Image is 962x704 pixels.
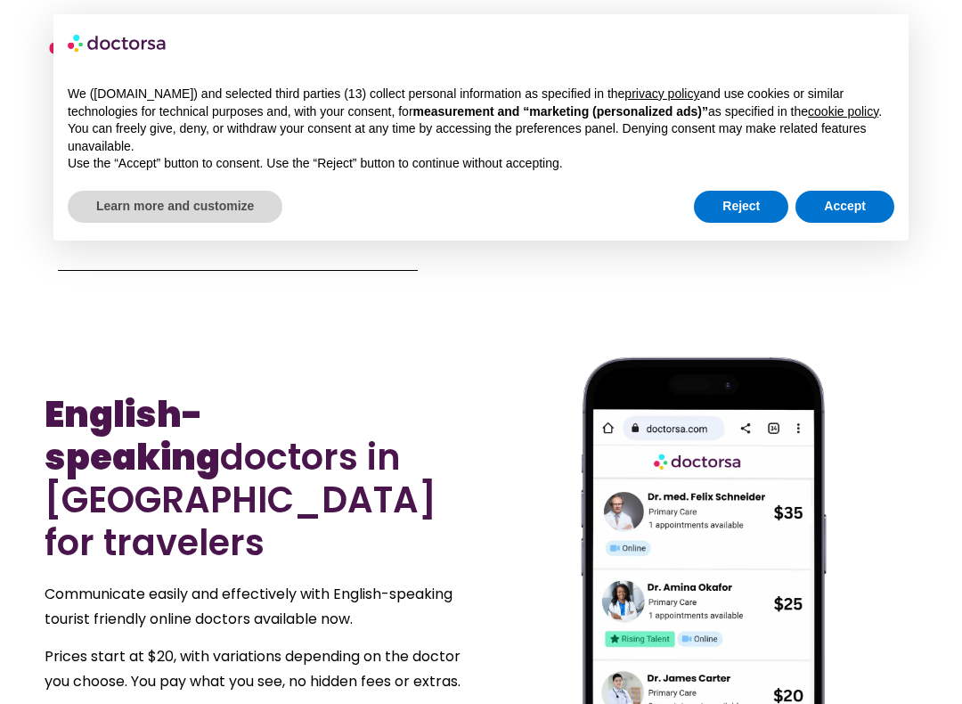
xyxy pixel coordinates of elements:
[68,120,894,155] p: You can freely give, deny, or withdraw your consent at any time by accessing the preferences pane...
[45,389,220,482] b: English-speaking
[45,644,472,694] p: Prices start at $20, with variations depending on the doctor you choose. You pay what you see, no...
[45,582,472,632] p: Communicate easily and effectively with English-speaking tourist friendly online doctors availabl...
[795,191,894,223] button: Accept
[413,104,708,119] strong: measurement and “marketing (personalized ads)”
[68,86,894,120] p: We ([DOMAIN_NAME]) and selected third parties (13) collect personal information as specified in t...
[68,155,894,173] p: Use the “Accept” button to consent. Use the “Reject” button to continue without accepting.
[624,86,699,101] a: privacy policy
[68,29,167,57] img: logo
[694,191,788,223] button: Reject
[68,191,282,223] button: Learn more and customize
[45,393,472,564] h2: doctors in [GEOGRAPHIC_DATA] for travelers
[808,104,878,119] a: cookie policy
